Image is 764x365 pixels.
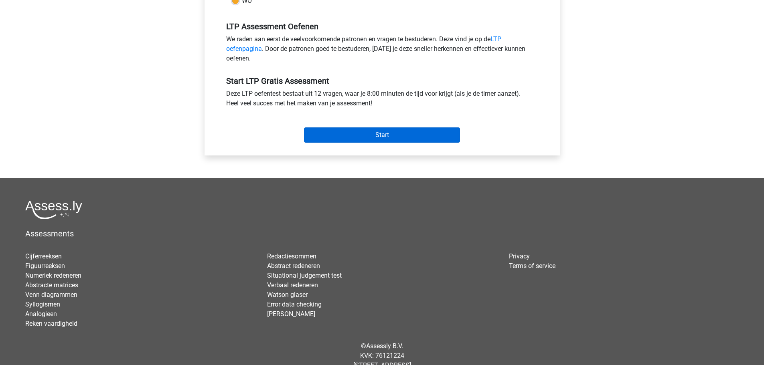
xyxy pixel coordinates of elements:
[226,22,538,31] h5: LTP Assessment Oefenen
[25,310,57,318] a: Analogieen
[226,76,538,86] h5: Start LTP Gratis Assessment
[267,281,318,289] a: Verbaal redeneren
[366,342,403,350] a: Assessly B.V.
[25,229,739,238] h5: Assessments
[267,300,322,308] a: Error data checking
[267,291,308,298] a: Watson glaser
[220,89,544,111] div: Deze LTP oefentest bestaat uit 12 vragen, waar je 8:00 minuten de tijd voor krijgt (als je de tim...
[25,252,62,260] a: Cijferreeksen
[25,281,78,289] a: Abstracte matrices
[509,262,555,270] a: Terms of service
[304,127,460,143] input: Start
[509,252,530,260] a: Privacy
[25,291,77,298] a: Venn diagrammen
[267,272,342,279] a: Situational judgement test
[267,310,315,318] a: [PERSON_NAME]
[267,262,320,270] a: Abstract redeneren
[25,272,81,279] a: Numeriek redeneren
[25,300,60,308] a: Syllogismen
[267,252,316,260] a: Redactiesommen
[25,320,77,327] a: Reken vaardigheid
[25,262,65,270] a: Figuurreeksen
[25,200,82,219] img: Assessly logo
[220,34,544,67] div: We raden aan eerst de veelvoorkomende patronen en vragen te bestuderen. Deze vind je op de . Door...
